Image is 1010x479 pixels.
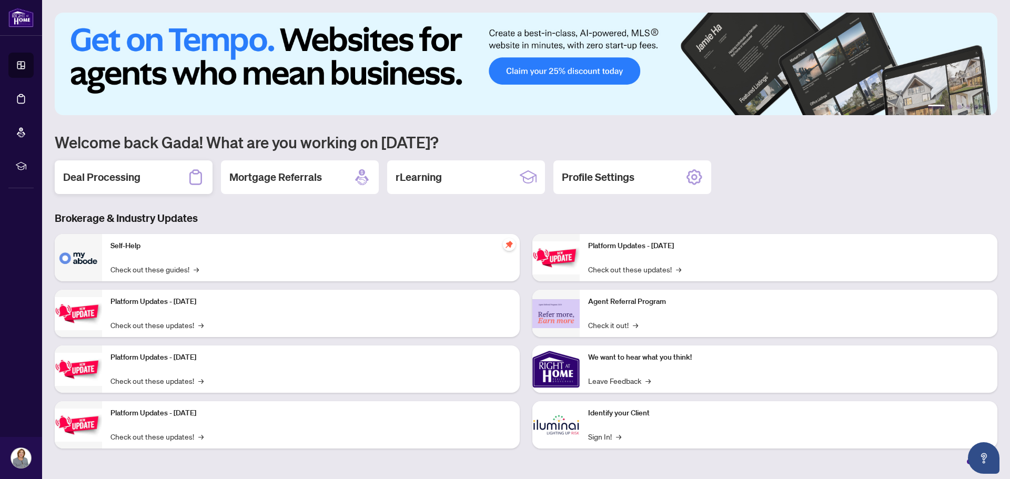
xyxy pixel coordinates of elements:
[957,105,962,109] button: 3
[532,241,580,274] img: Platform Updates - June 23, 2025
[532,401,580,449] img: Identify your Client
[532,299,580,328] img: Agent Referral Program
[110,296,511,308] p: Platform Updates - [DATE]
[588,263,681,275] a: Check out these updates!→
[110,431,204,442] a: Check out these updates!→
[396,170,442,185] h2: rLearning
[676,263,681,275] span: →
[55,409,102,442] img: Platform Updates - July 8, 2025
[588,352,989,363] p: We want to hear what you think!
[11,448,31,468] img: Profile Icon
[110,375,204,386] a: Check out these updates!→
[110,240,511,252] p: Self-Help
[198,431,204,442] span: →
[633,319,638,331] span: →
[55,234,102,281] img: Self-Help
[110,319,204,331] a: Check out these updates!→
[562,170,634,185] h2: Profile Settings
[55,211,997,226] h3: Brokerage & Industry Updates
[974,105,978,109] button: 5
[983,105,987,109] button: 6
[616,431,621,442] span: →
[55,132,997,152] h1: Welcome back Gada! What are you working on [DATE]?
[588,296,989,308] p: Agent Referral Program
[928,105,945,109] button: 1
[588,240,989,252] p: Platform Updates - [DATE]
[503,238,516,251] span: pushpin
[588,319,638,331] a: Check it out!→
[198,375,204,386] span: →
[63,170,140,185] h2: Deal Processing
[110,263,199,275] a: Check out these guides!→
[198,319,204,331] span: →
[532,345,580,393] img: We want to hear what you think!
[968,442,999,474] button: Open asap
[229,170,322,185] h2: Mortgage Referrals
[55,13,997,115] img: Slide 0
[588,375,651,386] a: Leave Feedback→
[588,407,989,419] p: Identify your Client
[966,105,970,109] button: 4
[55,297,102,330] img: Platform Updates - September 16, 2025
[645,375,651,386] span: →
[949,105,953,109] button: 2
[8,8,34,27] img: logo
[110,407,511,419] p: Platform Updates - [DATE]
[110,352,511,363] p: Platform Updates - [DATE]
[55,353,102,386] img: Platform Updates - July 21, 2025
[588,431,621,442] a: Sign In!→
[194,263,199,275] span: →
